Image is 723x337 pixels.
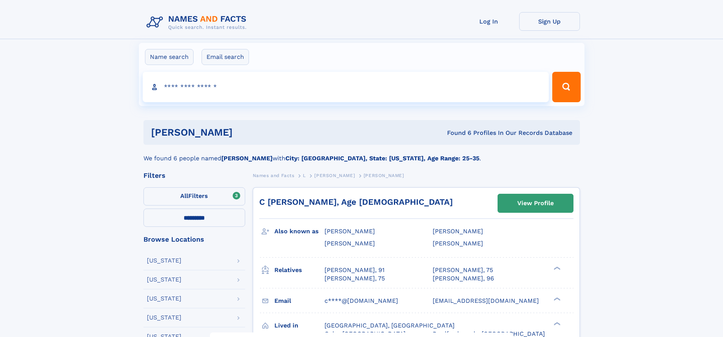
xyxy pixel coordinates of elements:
h3: Also known as [274,225,324,238]
h3: Relatives [274,264,324,277]
b: [PERSON_NAME] [221,155,273,162]
span: All [180,192,188,199]
div: [US_STATE] [147,315,181,321]
div: ❯ [552,296,561,301]
label: Email search [202,49,249,65]
div: Found 6 Profiles In Our Records Database [340,129,572,137]
h3: Lived in [274,319,324,332]
div: ❯ [552,321,561,326]
span: [PERSON_NAME] [324,240,375,247]
b: City: [GEOGRAPHIC_DATA], State: [US_STATE], Age Range: 25-35 [285,155,479,162]
a: [PERSON_NAME], 96 [433,274,494,283]
div: [US_STATE] [147,296,181,302]
h3: Email [274,294,324,307]
a: [PERSON_NAME], 91 [324,266,384,274]
div: [US_STATE] [147,258,181,264]
a: [PERSON_NAME] [314,171,355,180]
label: Filters [143,187,245,206]
span: [GEOGRAPHIC_DATA], [GEOGRAPHIC_DATA] [324,322,455,329]
span: [PERSON_NAME] [433,228,483,235]
div: Browse Locations [143,236,245,243]
a: View Profile [498,194,573,212]
img: Logo Names and Facts [143,12,253,33]
a: [PERSON_NAME], 75 [433,266,493,274]
div: ❯ [552,266,561,271]
span: [EMAIL_ADDRESS][DOMAIN_NAME] [433,297,539,304]
span: [PERSON_NAME] [364,173,404,178]
h1: [PERSON_NAME] [151,128,340,137]
label: Name search [145,49,194,65]
button: Search Button [552,72,580,102]
span: [PERSON_NAME] [433,240,483,247]
a: [PERSON_NAME], 75 [324,274,385,283]
span: [PERSON_NAME] [314,173,355,178]
div: We found 6 people named with . [143,145,580,163]
a: L [303,171,306,180]
input: search input [143,72,549,102]
span: [PERSON_NAME] [324,228,375,235]
a: Names and Facts [253,171,295,180]
div: [US_STATE] [147,277,181,283]
div: View Profile [517,195,554,212]
div: Filters [143,172,245,179]
a: C [PERSON_NAME], Age [DEMOGRAPHIC_DATA] [259,197,453,207]
span: L [303,173,306,178]
a: Log In [458,12,519,31]
a: Sign Up [519,12,580,31]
